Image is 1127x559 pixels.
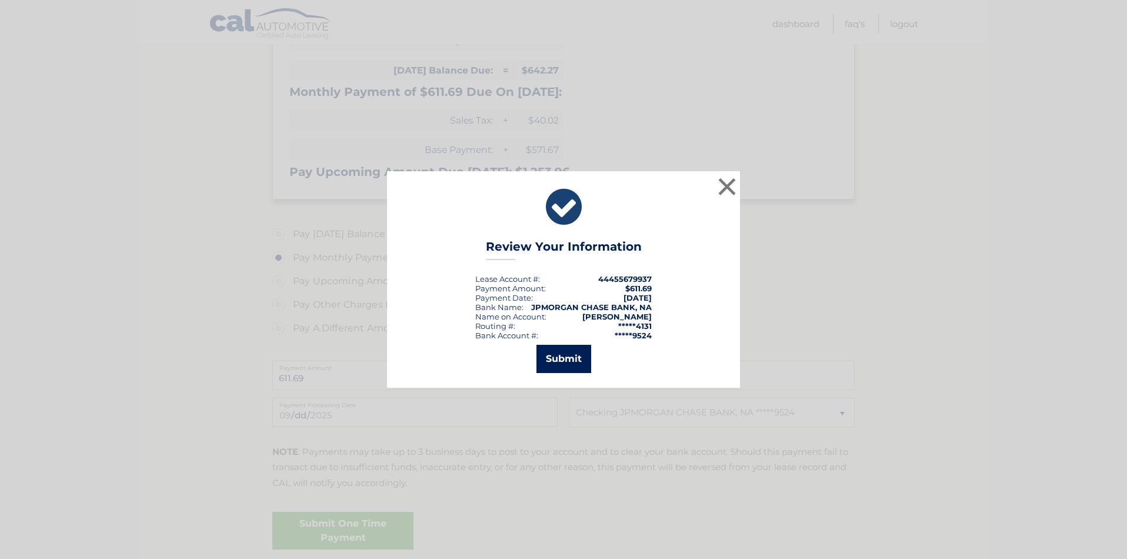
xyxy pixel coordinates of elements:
div: Bank Account #: [475,331,538,340]
button: Submit [536,345,591,373]
span: [DATE] [623,293,652,302]
span: $611.69 [625,284,652,293]
strong: 44455679937 [598,274,652,284]
div: Payment Amount: [475,284,546,293]
strong: JPMORGAN CHASE BANK, NA [531,302,652,312]
div: Routing #: [475,321,515,331]
button: × [715,175,739,198]
h3: Review Your Information [486,239,642,260]
div: Bank Name: [475,302,524,312]
div: Lease Account #: [475,274,540,284]
span: Payment Date [475,293,531,302]
div: : [475,293,533,302]
strong: [PERSON_NAME] [582,312,652,321]
div: Name on Account: [475,312,546,321]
